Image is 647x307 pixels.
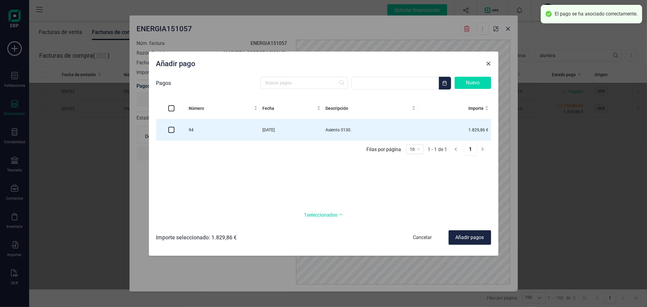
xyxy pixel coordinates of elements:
[410,145,420,154] span: 10
[261,77,348,89] input: Buscar pagos
[260,119,323,141] td: [DATE]
[323,119,418,141] td: Asiento 3130.
[464,143,477,155] a: 1
[189,105,253,112] span: Número
[406,144,424,154] div: 页码
[455,77,491,89] div: Nuevo
[154,56,484,69] div: Añadir pago
[450,143,462,155] button: left
[477,143,489,155] button: right
[481,147,484,151] span: right
[156,233,237,242] span: Importe seleccionado: 1.829,86 €
[401,230,444,245] div: Cancelar
[156,79,171,87] p: Pagos
[428,147,447,152] div: 1 - 1 de 1
[420,105,484,112] span: Importe
[156,204,491,223] div: Ver los seleccionados
[262,105,316,112] span: Fecha
[555,11,638,17] div: El pago se ha asociado correctamente.
[187,119,260,141] td: 94
[477,143,489,153] li: Página siguiente
[304,211,343,219] span: 1 seleccionados
[418,119,491,141] td: 1.829,86 €
[325,105,411,112] span: Descripción
[484,59,494,69] button: Close
[449,230,491,245] div: Añadir pagos
[450,143,462,153] li: Página anterior
[454,147,458,151] span: left
[367,147,401,152] div: Filas por página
